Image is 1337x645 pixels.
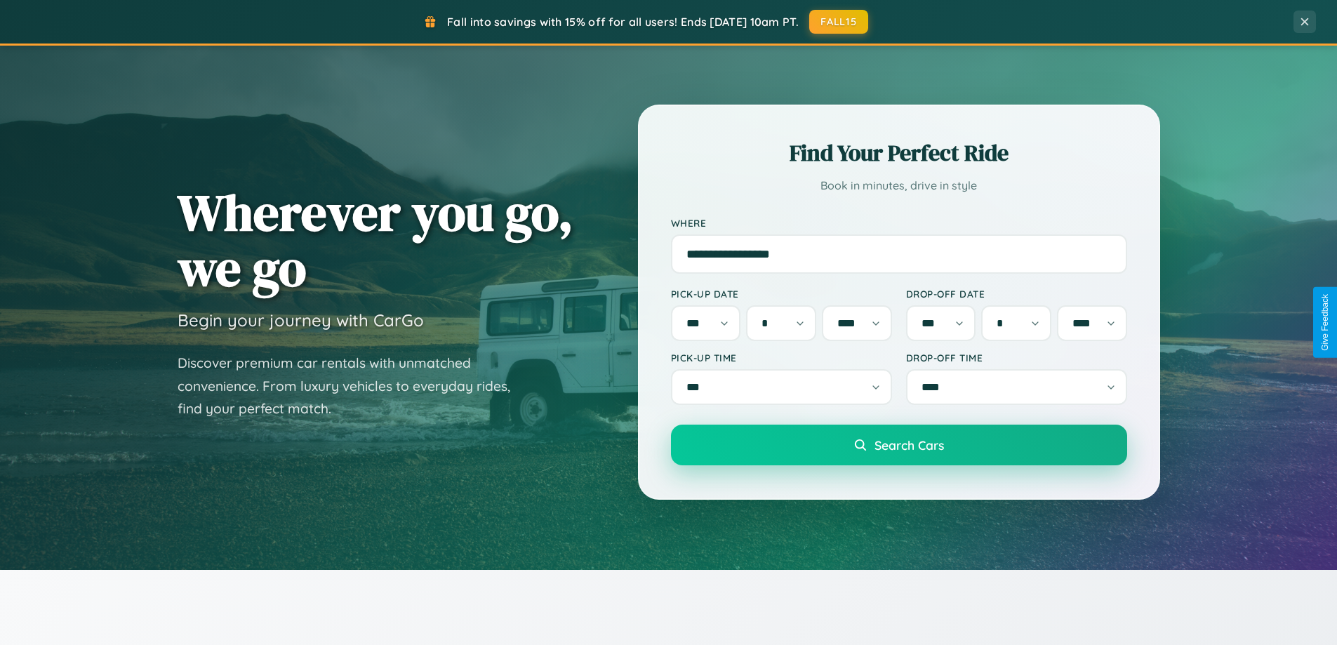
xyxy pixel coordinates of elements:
button: Search Cars [671,425,1127,465]
label: Pick-up Date [671,288,892,300]
h3: Begin your journey with CarGo [178,310,424,331]
h1: Wherever you go, we go [178,185,573,295]
span: Fall into savings with 15% off for all users! Ends [DATE] 10am PT. [447,15,799,29]
p: Discover premium car rentals with unmatched convenience. From luxury vehicles to everyday rides, ... [178,352,528,420]
label: Drop-off Time [906,352,1127,364]
label: Pick-up Time [671,352,892,364]
div: Give Feedback [1320,294,1330,351]
label: Drop-off Date [906,288,1127,300]
h2: Find Your Perfect Ride [671,138,1127,168]
span: Search Cars [874,437,944,453]
p: Book in minutes, drive in style [671,175,1127,196]
button: FALL15 [809,10,868,34]
label: Where [671,217,1127,229]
